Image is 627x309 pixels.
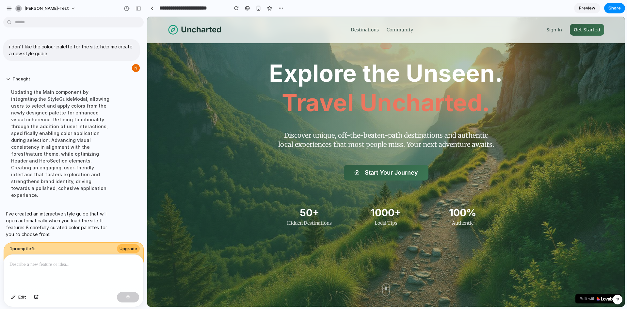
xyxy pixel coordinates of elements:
[574,3,600,13] a: Preview
[203,10,232,16] a: Destinations
[18,294,26,300] span: Edit
[432,279,448,285] span: Built with
[135,72,343,100] span: Travel Uncharted.
[92,45,385,104] h1: Explore the Unseen.
[10,246,35,252] span: 1 prompt left
[604,3,625,13] button: Share
[282,190,348,202] div: 100%
[117,244,140,253] button: Upgrade
[129,190,195,202] div: 50+
[129,114,348,132] p: Discover unique, off-the-beaten-path destinations and authentic local experiences that most peopl...
[579,5,595,11] span: Preview
[239,10,266,16] a: Community
[34,8,74,18] span: Uncharted
[120,246,137,252] span: Upgrade
[395,7,419,19] a: Sign In
[282,203,348,210] div: Authentic
[197,148,281,164] button: Start Your Journey
[423,7,457,19] a: Get Started
[129,203,195,210] div: Hidden Destinations
[13,3,79,14] button: [PERSON_NAME]-test
[6,210,115,238] p: I've created an interactive style guide that will open automatically when you load the site. It f...
[24,5,69,12] span: [PERSON_NAME]-test
[8,292,29,302] button: Edit
[608,5,621,11] span: Share
[9,43,134,57] p: i don't like the colour palette for the site. help me create a new style gudie
[206,203,272,210] div: Local Tips
[6,85,115,202] div: Updating the Main component by integrating the StyleGuideModal, allowing users to select and appl...
[206,190,272,202] div: 1000+
[470,277,473,284] button: ×
[12,242,45,248] strong: Ocean Breeze
[12,241,115,255] li: - Cool blues and teals with [PERSON_NAME] accents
